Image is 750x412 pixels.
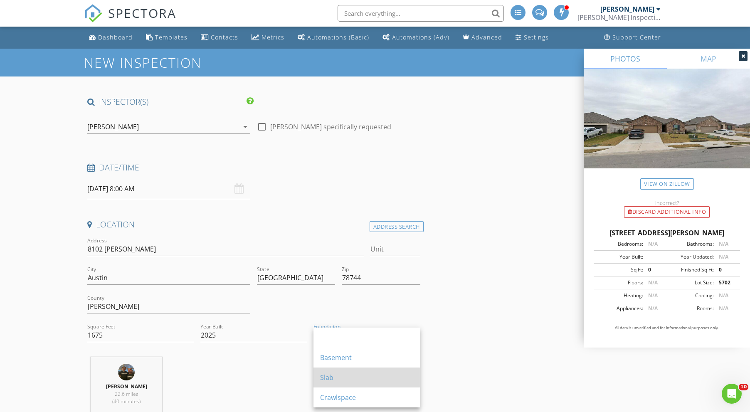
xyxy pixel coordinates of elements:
[648,240,658,247] span: N/A
[719,305,728,312] span: N/A
[667,266,714,274] div: Finished Sq Ft:
[392,33,449,41] div: Automations (Adv)
[320,353,413,363] div: Basement
[612,33,661,41] div: Support Center
[338,5,504,22] input: Search everything...
[596,266,643,274] div: Sq Ft:
[722,384,742,404] iframe: Intercom live chat
[86,30,136,45] a: Dashboard
[84,55,268,70] h1: New Inspection
[87,162,420,173] h4: Date/Time
[87,123,139,131] div: [PERSON_NAME]
[624,206,710,218] div: Discard Additional info
[98,33,133,41] div: Dashboard
[211,33,238,41] div: Contacts
[370,221,424,232] div: Address Search
[667,279,714,286] div: Lot Size:
[648,292,658,299] span: N/A
[410,330,420,340] i: arrow_drop_down
[648,305,658,312] span: N/A
[584,69,750,188] img: streetview
[719,240,728,247] span: N/A
[594,325,740,331] p: All data is unverified and for informational purposes only.
[667,253,714,261] div: Year Updated:
[197,30,242,45] a: Contacts
[459,30,506,45] a: Advanced
[307,33,369,41] div: Automations (Basic)
[640,178,694,190] a: View on Zillow
[714,279,738,286] div: 5702
[714,266,738,274] div: 0
[471,33,502,41] div: Advanced
[115,390,138,397] span: 22.6 miles
[667,292,714,299] div: Cooling:
[594,228,740,238] div: [STREET_ADDRESS][PERSON_NAME]
[596,279,643,286] div: Floors:
[248,30,288,45] a: Metrics
[719,253,728,260] span: N/A
[584,49,667,69] a: PHOTOS
[155,33,187,41] div: Templates
[87,219,420,230] h4: Location
[270,123,391,131] label: [PERSON_NAME] specifically requested
[596,240,643,248] div: Bedrooms:
[667,240,714,248] div: Bathrooms:
[320,373,413,382] div: Slab
[143,30,191,45] a: Templates
[84,11,176,29] a: SPECTORA
[87,96,254,107] h4: INSPECTOR(S)
[601,30,664,45] a: Support Center
[584,200,750,206] div: Incorrect?
[739,384,748,390] span: 10
[108,4,176,22] span: SPECTORA
[512,30,552,45] a: Settings
[596,305,643,312] div: Appliances:
[643,266,667,274] div: 0
[648,279,658,286] span: N/A
[106,383,147,390] strong: [PERSON_NAME]
[379,30,453,45] a: Automations (Advanced)
[596,253,643,261] div: Year Built:
[112,398,141,405] span: (40 minutes)
[262,33,284,41] div: Metrics
[118,364,135,380] img: img_0879_1_.jpg
[667,305,714,312] div: Rooms:
[577,13,661,22] div: Freeborn Inspections
[524,33,549,41] div: Settings
[667,49,750,69] a: MAP
[87,179,250,199] input: Select date
[600,5,654,13] div: [PERSON_NAME]
[719,292,728,299] span: N/A
[596,292,643,299] div: Heating:
[240,122,250,132] i: arrow_drop_down
[84,4,102,22] img: The Best Home Inspection Software - Spectora
[294,30,373,45] a: Automations (Basic)
[320,392,413,402] div: Crawlspace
